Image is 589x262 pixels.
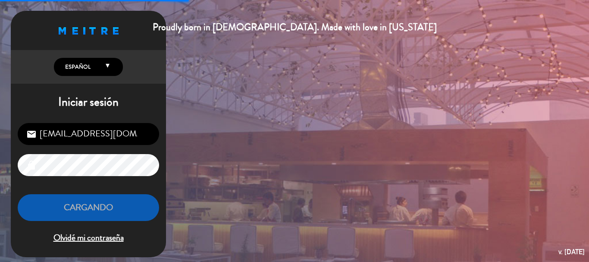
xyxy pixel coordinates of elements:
span: Olvidé mi contraseña [18,231,159,245]
button: Cargando [18,194,159,221]
div: v. [DATE] [558,246,585,258]
span: Español [63,63,91,71]
h1: Iniciar sesión [11,95,166,110]
i: email [26,129,37,139]
i: lock [26,160,37,170]
input: Correo Electrónico [18,123,159,145]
